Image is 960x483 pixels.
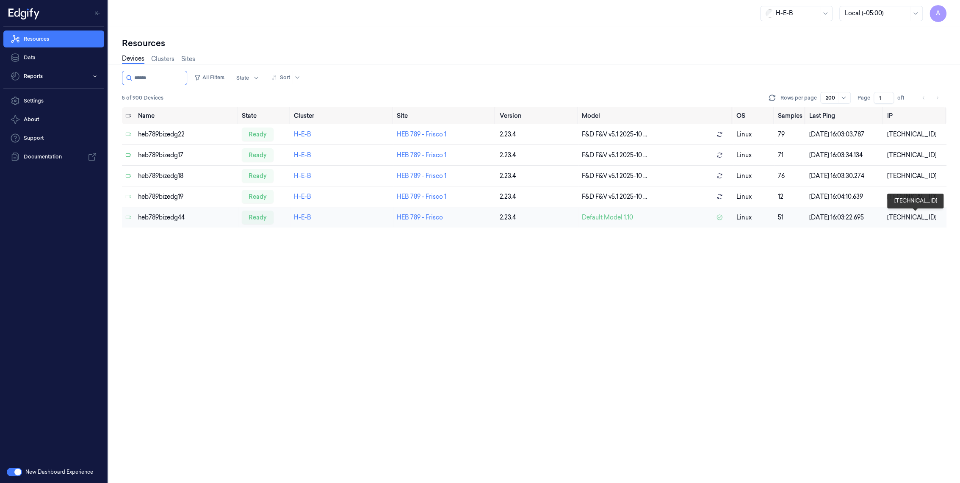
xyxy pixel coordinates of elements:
div: heb789bizedg19 [138,192,235,201]
button: About [3,111,104,128]
div: [DATE] 16:03:03.787 [809,130,880,139]
span: Default Model 1.10 [582,213,633,222]
th: Site [393,107,496,124]
a: H-E-B [294,214,311,221]
th: IP [884,107,946,124]
span: of 1 [897,94,911,102]
div: ready [242,148,274,162]
div: 51 [778,213,802,222]
nav: pagination [918,92,943,104]
a: HEB 789 - Frisco 1 [397,151,446,159]
th: Cluster [290,107,393,124]
div: 2.23.4 [499,213,575,222]
div: 2.23.4 [499,130,575,139]
a: Settings [3,92,104,109]
p: linux [736,151,771,160]
th: Model [578,107,733,124]
th: Last Ping [806,107,884,124]
th: Samples [775,107,806,124]
th: OS [733,107,775,124]
a: H-E-B [294,172,311,180]
p: linux [736,192,771,201]
div: 2.23.4 [499,151,575,160]
div: 76 [778,172,802,180]
span: 5 of 900 Devices [122,94,163,102]
div: [DATE] 16:03:22.695 [809,213,880,222]
div: [DATE] 16:04:10.639 [809,192,880,201]
a: Documentation [3,148,104,165]
a: HEB 789 - Frisco [397,214,443,221]
div: 79 [778,130,802,139]
a: Support [3,130,104,147]
div: ready [242,211,274,224]
div: heb789bizedg17 [138,151,235,160]
a: Sites [181,55,195,64]
p: Rows per page [780,94,817,102]
a: Resources [3,31,104,47]
div: 71 [778,151,802,160]
div: [TECHNICAL_ID] [887,192,943,201]
a: HEB 789 - Frisco 1 [397,130,446,138]
a: H-E-B [294,193,311,200]
p: linux [736,213,771,222]
a: H-E-B [294,130,311,138]
div: [DATE] 16:03:34.134 [809,151,880,160]
a: H-E-B [294,151,311,159]
button: A [930,5,946,22]
a: HEB 789 - Frisco 1 [397,172,446,180]
p: linux [736,130,771,139]
div: heb789bizedg18 [138,172,235,180]
button: All Filters [191,71,228,84]
div: Resources [122,37,946,49]
div: [TECHNICAL_ID] [887,130,943,139]
th: State [238,107,290,124]
div: heb789bizedg22 [138,130,235,139]
th: Name [135,107,238,124]
div: 2.23.4 [499,192,575,201]
div: [TECHNICAL_ID] [887,172,943,180]
div: [TECHNICAL_ID] [887,213,943,222]
div: ready [242,128,274,141]
span: F&D F&V v5.1 2025-10 ... [582,192,647,201]
button: Toggle Navigation [91,6,104,20]
div: [DATE] 16:03:30.274 [809,172,880,180]
a: Devices [122,54,144,64]
button: Reports [3,68,104,85]
div: [TECHNICAL_ID] [887,151,943,160]
a: Clusters [151,55,174,64]
a: Data [3,49,104,66]
div: ready [242,169,274,183]
div: 2.23.4 [499,172,575,180]
div: ready [242,190,274,203]
span: Page [858,94,870,102]
div: heb789bizedg44 [138,213,235,222]
span: F&D F&V v5.1 2025-10 ... [582,172,647,180]
div: 12 [778,192,802,201]
th: Version [496,107,578,124]
span: F&D F&V v5.1 2025-10 ... [582,151,647,160]
p: linux [736,172,771,180]
span: F&D F&V v5.1 2025-10 ... [582,130,647,139]
a: HEB 789 - Frisco 1 [397,193,446,200]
